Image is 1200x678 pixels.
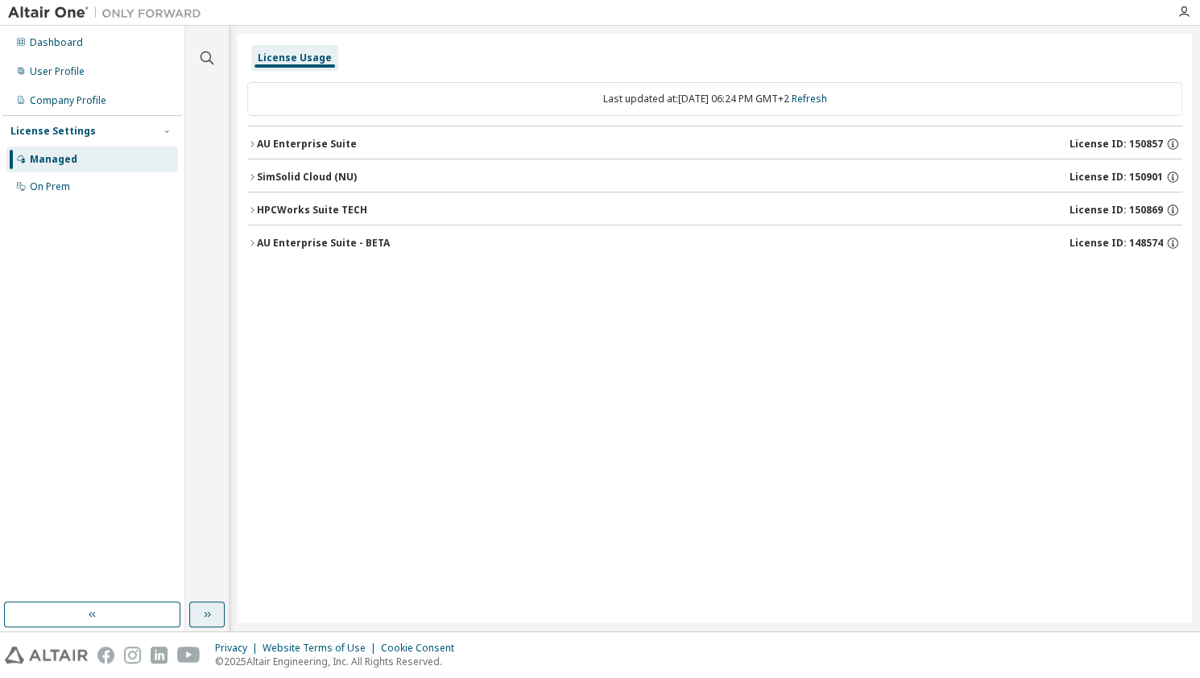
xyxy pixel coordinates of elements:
[263,642,381,655] div: Website Terms of Use
[124,647,141,664] img: instagram.svg
[247,126,1182,162] button: AU Enterprise SuiteLicense ID: 150857
[30,36,83,49] div: Dashboard
[792,92,827,105] a: Refresh
[247,225,1182,261] button: AU Enterprise Suite - BETALicense ID: 148574
[381,642,464,655] div: Cookie Consent
[151,647,168,664] img: linkedin.svg
[1070,171,1163,184] span: License ID: 150901
[177,647,201,664] img: youtube.svg
[215,655,464,668] p: © 2025 Altair Engineering, Inc. All Rights Reserved.
[257,237,390,250] div: AU Enterprise Suite - BETA
[10,125,96,138] div: License Settings
[257,171,357,184] div: SimSolid Cloud (NU)
[97,647,114,664] img: facebook.svg
[30,94,106,107] div: Company Profile
[30,65,85,78] div: User Profile
[5,647,88,664] img: altair_logo.svg
[1070,138,1163,151] span: License ID: 150857
[1070,237,1163,250] span: License ID: 148574
[257,204,367,217] div: HPCWorks Suite TECH
[247,159,1182,195] button: SimSolid Cloud (NU)License ID: 150901
[258,52,332,64] div: License Usage
[30,180,70,193] div: On Prem
[215,642,263,655] div: Privacy
[8,5,209,21] img: Altair One
[247,192,1182,228] button: HPCWorks Suite TECHLicense ID: 150869
[257,138,357,151] div: AU Enterprise Suite
[30,153,77,166] div: Managed
[1070,204,1163,217] span: License ID: 150869
[247,82,1182,116] div: Last updated at: [DATE] 06:24 PM GMT+2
